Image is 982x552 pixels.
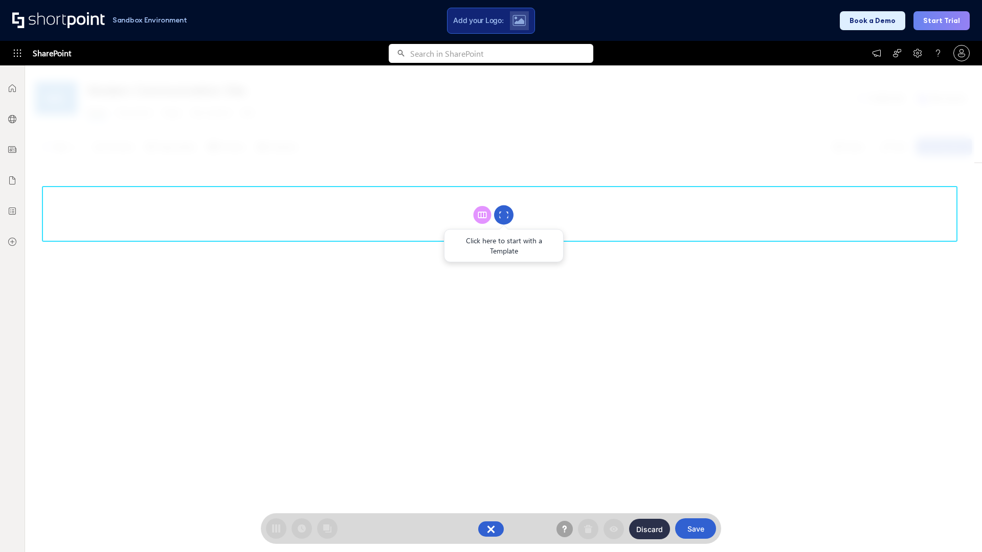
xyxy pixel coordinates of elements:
[512,15,526,26] img: Upload logo
[931,503,982,552] iframe: Chat Widget
[453,16,503,25] span: Add your Logo:
[913,11,970,30] button: Start Trial
[33,41,71,65] span: SharePoint
[410,44,593,63] input: Search in SharePoint
[113,17,187,23] h1: Sandbox Environment
[629,519,670,539] button: Discard
[675,518,716,539] button: Save
[840,11,905,30] button: Book a Demo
